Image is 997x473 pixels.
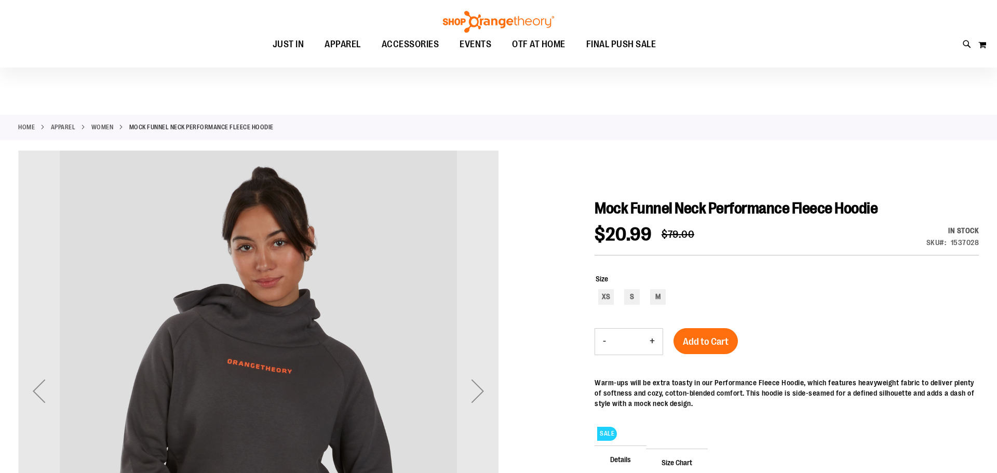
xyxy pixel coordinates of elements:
span: APPAREL [325,33,361,56]
span: $20.99 [595,224,651,245]
div: Warm-ups will be extra toasty in our Performance Fleece Hoodie, which features heavyweight fabric... [595,377,979,409]
a: JUST IN [262,33,315,57]
a: WOMEN [91,123,114,132]
button: Increase product quantity [642,329,663,355]
button: Decrease product quantity [595,329,614,355]
span: OTF AT HOME [512,33,565,56]
a: EVENTS [449,33,502,57]
div: M [650,289,666,305]
span: EVENTS [460,33,491,56]
div: S [624,289,640,305]
a: APPAREL [51,123,76,132]
span: Size [596,275,608,283]
button: Add to Cart [673,328,738,354]
a: ACCESSORIES [371,33,450,57]
a: OTF AT HOME [502,33,576,57]
span: FINAL PUSH SALE [586,33,656,56]
strong: Mock Funnel Neck Performance Fleece Hoodie [129,123,274,132]
span: SALE [597,427,617,441]
span: $79.00 [662,228,694,240]
div: Availability [926,225,979,236]
span: Details [595,445,646,472]
div: 1537028 [951,237,979,248]
strong: SKU [926,238,947,247]
div: In stock [926,225,979,236]
img: Shop Orangetheory [441,11,556,33]
span: ACCESSORIES [382,33,439,56]
a: APPAREL [314,33,371,57]
span: Mock Funnel Neck Performance Fleece Hoodie [595,199,878,217]
div: XS [598,289,614,305]
a: FINAL PUSH SALE [576,33,667,56]
a: Home [18,123,35,132]
span: Add to Cart [683,336,729,347]
input: Product quantity [614,329,642,354]
span: JUST IN [273,33,304,56]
